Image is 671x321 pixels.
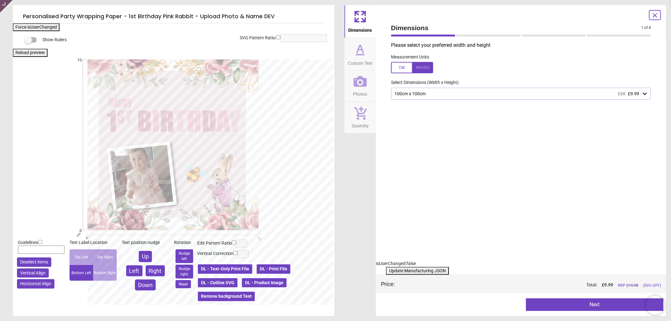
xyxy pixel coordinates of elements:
[70,240,117,246] div: Text Label Location
[174,240,195,246] div: Rotation
[13,49,48,57] button: Reload preview
[604,282,613,287] span: 9.99
[646,296,665,315] iframe: Brevo live chat
[353,88,367,97] span: Photos
[197,278,238,288] button: DL - Cutline SVG
[404,282,661,288] div: Total:
[391,23,641,32] span: Dimensions
[28,36,334,44] div: Show Rulers
[386,80,459,86] label: Select Dimensions (Width x Height)
[176,249,193,263] button: Nudge left
[197,240,232,246] label: Edit Pattern Ratio
[344,102,376,133] button: Quantity
[349,24,372,34] span: Dimensions
[197,251,233,257] label: Vertical Correction
[70,249,93,265] div: Top Left
[93,249,117,265] div: Top Right
[348,57,372,67] span: Custom Text
[641,25,651,30] span: 1 of 4
[344,71,376,102] button: Photos
[376,261,666,267] div: isUserChanged: false
[17,257,51,267] button: Deselect items
[23,10,324,23] h5: Personalised Party Wrapping Paper - 1st Birthday Pink Rabbit - Upload Photo & Name DEV
[626,283,638,288] span: £ 19.98
[344,5,376,38] button: Dimensions
[17,279,54,289] button: Horizontal Align
[241,278,287,288] button: DL - Product Image
[344,38,376,71] button: Custom Text
[628,91,639,96] span: £9.99
[197,291,255,302] button: Remove background Test
[381,280,395,288] div: Price :
[602,282,613,288] span: £
[70,58,82,63] span: 10
[13,23,59,31] button: Force isUserChanged
[526,298,663,311] button: Next
[139,251,152,262] button: Up
[126,265,143,276] button: Left
[391,42,656,49] p: Please select your preferred width and height
[352,120,369,129] span: Quantity
[146,265,165,276] button: Right
[643,283,661,288] span: (50% OFF)
[240,35,276,41] label: SVG Pattern Ratio:
[122,240,169,246] div: Text position nudge
[618,91,625,96] span: £20
[197,264,253,274] button: DL - Text-Only Print File
[394,91,642,97] div: 100cm x 100cm
[70,265,93,281] div: Bottom Left
[18,240,38,245] span: Guidelines
[93,265,117,281] div: Bottom Right
[135,279,156,291] button: Down
[618,283,638,288] span: RRP
[176,265,193,279] button: Nudge right
[391,54,429,60] label: Measurement Units
[256,264,291,274] button: DL - Print File
[176,280,191,289] button: Reset
[17,268,49,278] button: Vertical Align
[386,267,449,275] button: Update Manufacturing JSON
